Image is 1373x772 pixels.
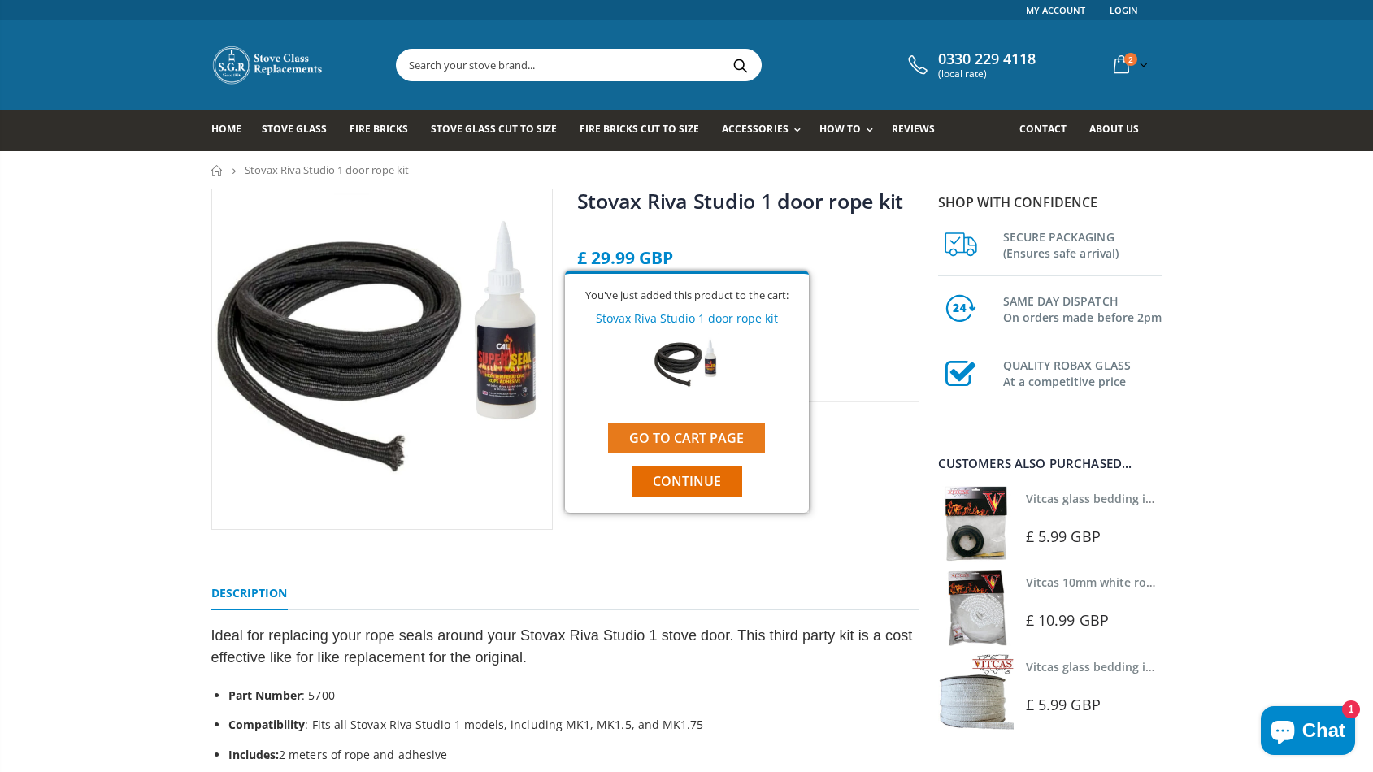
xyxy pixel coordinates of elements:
span: 0330 229 4118 [938,50,1036,68]
img: Stovax5700stoveropekit_800x_crop_center.webp [212,189,552,529]
div: Customers also purchased... [938,458,1162,470]
span: Contact [1019,122,1067,136]
span: Accessories [722,122,788,136]
li: : 5700 [228,681,919,710]
a: Home [211,110,254,151]
h3: SAME DAY DISPATCH On orders made before 2pm [1003,290,1162,326]
span: (local rate) [938,68,1036,80]
button: Search [723,50,759,80]
strong: Compatibility [228,717,306,732]
img: Stovax Riva Studio 1 door rope kit [654,332,719,398]
strong: Part Number [228,687,302,703]
span: How To [819,122,861,136]
img: Stove Glass Replacement [211,45,325,85]
a: Stovax Riva Studio 1 door rope kit [596,310,778,326]
span: Reviews [892,122,935,136]
a: Stove Glass Cut To Size [431,110,569,151]
a: Fire Bricks Cut To Size [580,110,711,151]
span: Stovax Riva Studio 1 door rope kit [245,163,409,177]
a: Stove Glass [262,110,339,151]
a: 0330 229 4118 (local rate) [904,50,1036,80]
span: Stove Glass [262,122,327,136]
h3: SECURE PACKAGING (Ensures safe arrival) [1003,226,1162,262]
span: £ 5.99 GBP [1026,527,1101,546]
span: Fire Bricks Cut To Size [580,122,699,136]
span: £ 5.99 GBP [1026,695,1101,714]
a: Vitcas glass bedding in tape - 2mm x 10mm x 2 meters [1026,491,1329,506]
inbox-online-store-chat: Shopify online store chat [1256,706,1360,759]
img: Vitcas white rope, glue and gloves kit 10mm [938,570,1014,645]
a: About us [1089,110,1151,151]
img: Vitcas stove glass bedding in tape [938,654,1014,730]
a: Accessories [722,110,808,151]
span: Home [211,122,241,136]
span: £ 29.99 GBP [577,246,673,269]
span: Continue [653,472,721,490]
li: 2 meters of rope and adhesive [228,739,919,770]
li: : Fits all Stovax Riva Studio 1 models, including MK1, MK1.5, and MK1.75 [228,710,919,739]
strong: Includes: [228,747,280,762]
a: Vitcas 10mm white rope kit - includes rope seal and glue! [1026,575,1345,590]
button: Continue [632,466,742,497]
span: Ideal for replacing your rope seals around your Stovax Riva Studio 1 stove door. This third party... [211,627,913,666]
span: 2 [1124,53,1137,66]
a: Reviews [892,110,947,151]
a: How To [819,110,881,151]
div: You've just added this product to the cart: [577,290,797,301]
a: Contact [1019,110,1079,151]
a: Fire Bricks [350,110,420,151]
a: Vitcas glass bedding in tape - 2mm x 15mm x 2 meters (White) [1026,659,1371,674]
p: Shop with confidence [938,193,1162,212]
h3: QUALITY ROBAX GLASS At a competitive price [1003,354,1162,390]
a: Stovax Riva Studio 1 door rope kit [577,187,904,215]
a: Description [211,578,288,610]
span: £ 10.99 GBP [1026,610,1109,630]
a: Go to cart page [608,423,765,453]
span: Fire Bricks [350,122,408,136]
a: Home [211,165,224,176]
a: 2 [1107,49,1151,80]
input: Search your stove brand... [397,50,943,80]
span: Stove Glass Cut To Size [431,122,557,136]
span: About us [1089,122,1139,136]
img: Vitcas stove glass bedding in tape [938,486,1014,562]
